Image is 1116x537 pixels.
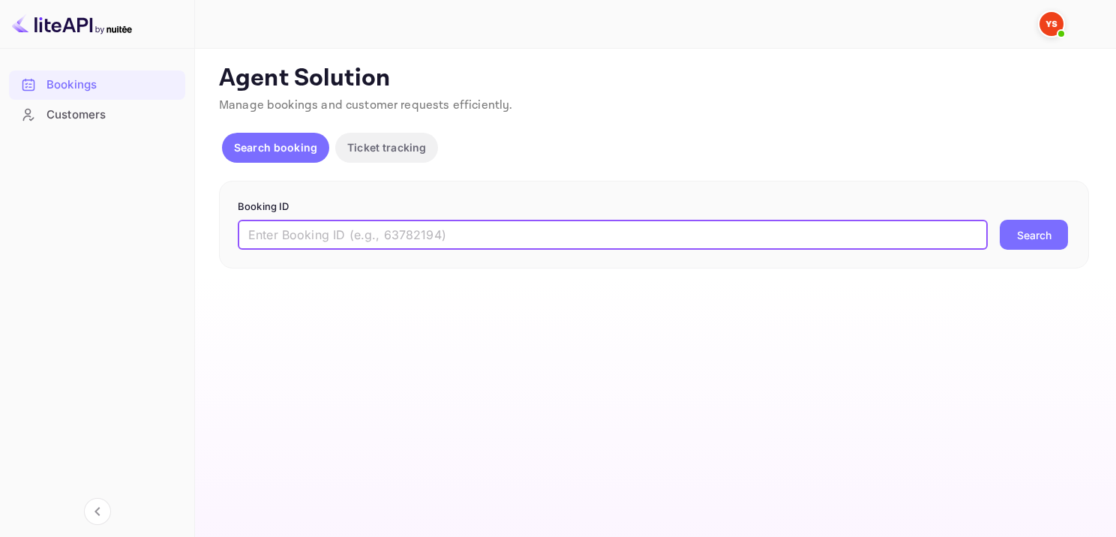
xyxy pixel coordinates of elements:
[238,199,1070,214] p: Booking ID
[84,498,111,525] button: Collapse navigation
[46,76,178,94] div: Bookings
[219,97,513,113] span: Manage bookings and customer requests efficiently.
[9,70,185,100] div: Bookings
[238,220,988,250] input: Enter Booking ID (e.g., 63782194)
[1000,220,1068,250] button: Search
[234,139,317,155] p: Search booking
[9,100,185,128] a: Customers
[1039,12,1063,36] img: Yandex Support
[9,70,185,98] a: Bookings
[12,12,132,36] img: LiteAPI logo
[9,100,185,130] div: Customers
[219,64,1089,94] p: Agent Solution
[347,139,426,155] p: Ticket tracking
[46,106,178,124] div: Customers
